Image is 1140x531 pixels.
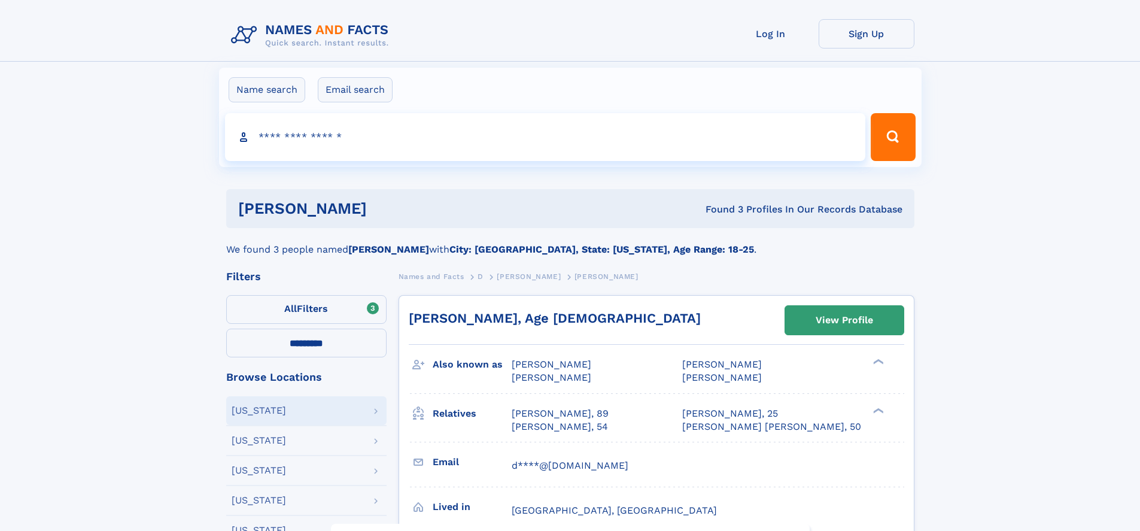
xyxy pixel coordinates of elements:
span: [PERSON_NAME] [512,359,591,370]
a: D [478,269,484,284]
div: [US_STATE] [232,406,286,415]
span: [GEOGRAPHIC_DATA], [GEOGRAPHIC_DATA] [512,505,717,516]
span: [PERSON_NAME] [682,372,762,383]
b: [PERSON_NAME] [348,244,429,255]
h3: Relatives [433,403,512,424]
span: D [478,272,484,281]
a: [PERSON_NAME], 25 [682,407,778,420]
div: ❯ [870,406,884,414]
div: Found 3 Profiles In Our Records Database [536,203,902,216]
button: Search Button [871,113,915,161]
span: [PERSON_NAME] [497,272,561,281]
h3: Also known as [433,354,512,375]
b: City: [GEOGRAPHIC_DATA], State: [US_STATE], Age Range: 18-25 [449,244,754,255]
span: All [284,303,297,314]
div: Filters [226,271,387,282]
span: [PERSON_NAME] [512,372,591,383]
div: ❯ [870,358,884,366]
div: [US_STATE] [232,466,286,475]
label: Email search [318,77,393,102]
div: View Profile [816,307,873,334]
a: [PERSON_NAME], 54 [512,420,608,433]
a: [PERSON_NAME] [497,269,561,284]
label: Filters [226,295,387,324]
img: Logo Names and Facts [226,19,399,51]
label: Name search [229,77,305,102]
h3: Email [433,452,512,472]
h1: [PERSON_NAME] [238,201,536,216]
div: [US_STATE] [232,436,286,445]
div: Browse Locations [226,372,387,383]
a: [PERSON_NAME] [PERSON_NAME], 50 [682,420,861,433]
a: View Profile [785,306,904,335]
a: Names and Facts [399,269,464,284]
a: [PERSON_NAME], Age [DEMOGRAPHIC_DATA] [409,311,701,326]
div: [US_STATE] [232,496,286,505]
a: [PERSON_NAME], 89 [512,407,609,420]
a: Sign Up [819,19,914,48]
div: We found 3 people named with . [226,228,914,257]
span: [PERSON_NAME] [574,272,639,281]
span: [PERSON_NAME] [682,359,762,370]
a: Log In [723,19,819,48]
h3: Lived in [433,497,512,517]
input: search input [225,113,866,161]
